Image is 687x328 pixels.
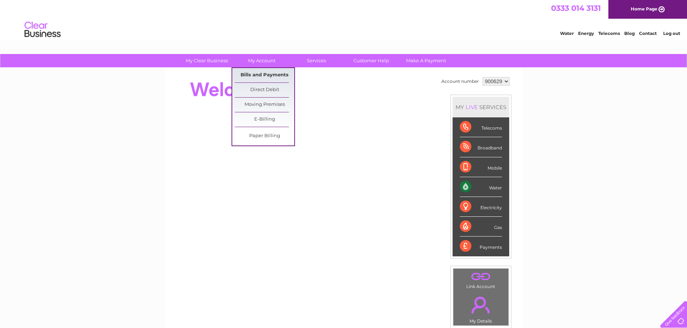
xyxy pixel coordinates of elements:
[551,4,601,13] a: 0333 014 3131
[460,137,502,157] div: Broadband
[460,237,502,256] div: Payments
[235,83,294,97] a: Direct Debit
[173,4,514,35] div: Clear Business is a trading name of Verastar Limited (registered in [GEOGRAPHIC_DATA] No. 3667643...
[460,197,502,217] div: Electricity
[455,292,507,318] a: .
[598,31,620,36] a: Telecoms
[460,117,502,137] div: Telecoms
[453,268,509,291] td: Link Account
[235,129,294,143] a: Paper Billing
[578,31,594,36] a: Energy
[639,31,657,36] a: Contact
[177,54,237,67] a: My Clear Business
[235,98,294,112] a: Moving Premises
[342,54,401,67] a: Customer Help
[453,97,509,117] div: MY SERVICES
[287,54,346,67] a: Services
[663,31,680,36] a: Log out
[460,217,502,237] div: Gas
[460,157,502,177] div: Mobile
[232,54,291,67] a: My Account
[560,31,574,36] a: Water
[455,270,507,283] a: .
[453,291,509,326] td: My Details
[464,104,479,111] div: LIVE
[440,75,481,87] td: Account number
[235,68,294,82] a: Bills and Payments
[235,112,294,127] a: E-Billing
[396,54,456,67] a: Make A Payment
[24,19,61,41] img: logo.png
[460,177,502,197] div: Water
[624,31,635,36] a: Blog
